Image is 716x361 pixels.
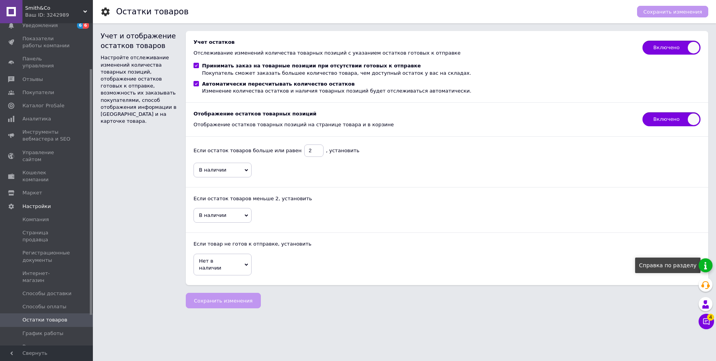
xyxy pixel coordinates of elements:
span: Показатели работы компании [22,35,72,49]
span: 4 [707,312,714,319]
span: Аналитика [22,115,51,122]
div: Изменение количества остатков и наличия товарных позиций будет отслеживаться автоматически. [202,88,471,95]
input: 0 [304,144,324,157]
span: Способы доставки [22,290,72,297]
span: Возврат и гарантия [22,343,72,357]
b: Автоматически пересчитывать количество остатков [202,81,355,87]
div: Учет остатков [194,39,635,46]
span: В наличии [199,212,226,218]
span: Страница продавца [22,229,72,243]
span: Включено [642,112,701,126]
div: Ваш ID: 3242989 [25,12,93,19]
span: Покупатели [22,89,54,96]
span: Управление сайтом [22,149,72,163]
div: Учет и отображение остатков товаров [101,31,178,50]
span: Включено [642,41,701,55]
span: Настройки [22,203,51,210]
span: Нет в наличии [199,258,221,271]
span: Каталог ProSale [22,102,64,109]
span: График работы [22,330,63,337]
span: Остатки товаров [22,316,67,323]
div: Отображение остатков товарных позиций на странице товара и в корзине [194,121,635,128]
span: 6 [77,22,83,29]
span: Панель управления [22,55,72,69]
span: Компания [22,216,49,223]
span: Кошелек компании [22,169,72,183]
span: Интернет-магазин [22,270,72,284]
span: Маркет [22,189,42,196]
span: Отзывы [22,76,43,83]
span: Регистрационные документы [22,249,72,263]
span: Уведомления [22,22,58,29]
span: Smith&Co [25,5,83,12]
span: Инструменты вебмастера и SEO [22,129,72,143]
b: Принимать заказ на товарные позиции при отсутствии готовых к отправке [202,63,421,69]
div: Если товар не готов к отправке, установить [194,241,701,248]
span: 6 [83,22,89,29]
div: Настройте отслеживание изменений количества товарных позиций, отображение остатков готовых к отпр... [101,54,178,125]
div: Покупатель сможет заказать большее количество товара, чем доступный остаток у вас на складах. [202,70,471,77]
div: Отслеживание изменений количества товарных позиций с указанием остатков готовых к отправке [194,50,635,57]
span: В наличии [199,167,226,173]
button: Чат с покупателем4 [699,314,714,329]
h1: Остатки товаров [116,7,188,16]
div: Если остаток товаров меньше 2, установить [194,195,701,202]
div: Справка по разделу [635,258,701,273]
span: Способы оплаты [22,303,67,310]
div: Отображение остатков товарных позиций [194,110,635,117]
div: Если остаток товаров больше или равен , установить [194,144,701,157]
